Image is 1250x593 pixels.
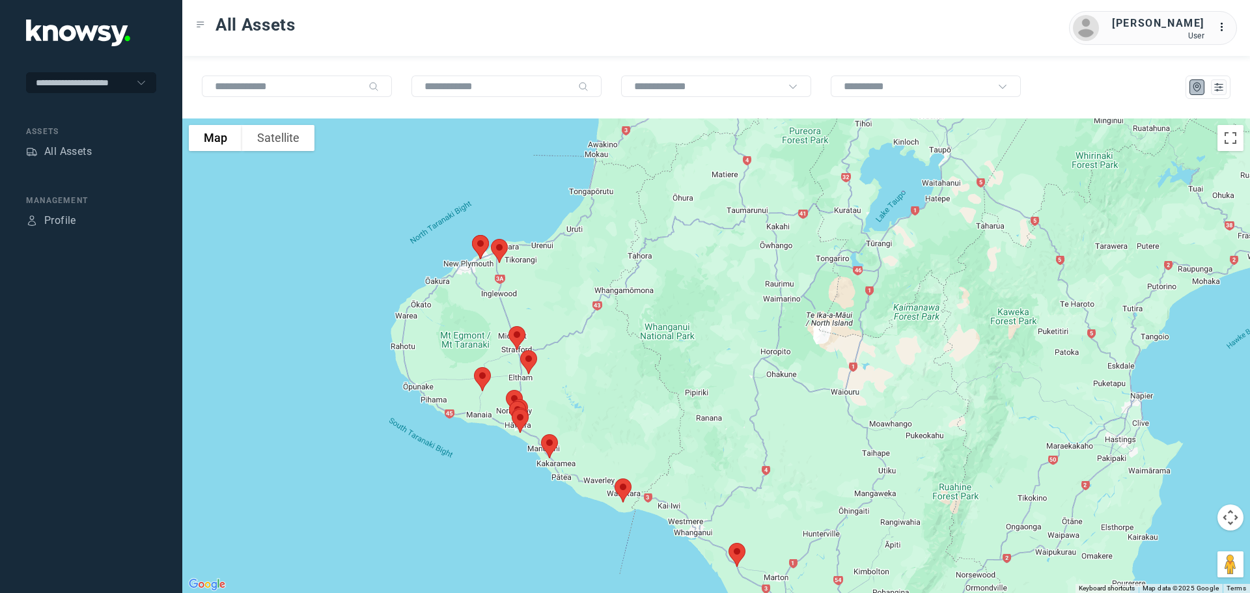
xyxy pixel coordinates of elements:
[1143,585,1219,592] span: Map data ©2025 Google
[1217,20,1233,37] div: :
[1227,585,1246,592] a: Terms (opens in new tab)
[26,146,38,158] div: Assets
[26,20,130,46] img: Application Logo
[186,576,229,593] img: Google
[1218,22,1231,32] tspan: ...
[1191,81,1203,93] div: Map
[189,125,242,151] button: Show street map
[26,215,38,227] div: Profile
[26,144,92,159] a: AssetsAll Assets
[1079,584,1135,593] button: Keyboard shortcuts
[215,13,296,36] span: All Assets
[1213,81,1225,93] div: List
[1217,551,1243,577] button: Drag Pegman onto the map to open Street View
[578,81,589,92] div: Search
[196,20,205,29] div: Toggle Menu
[1112,31,1204,40] div: User
[44,213,76,228] div: Profile
[242,125,314,151] button: Show satellite imagery
[26,195,156,206] div: Management
[1217,125,1243,151] button: Toggle fullscreen view
[1217,504,1243,531] button: Map camera controls
[1217,20,1233,35] div: :
[1073,15,1099,41] img: avatar.png
[26,213,76,228] a: ProfileProfile
[368,81,379,92] div: Search
[186,576,229,593] a: Open this area in Google Maps (opens a new window)
[44,144,92,159] div: All Assets
[26,126,156,137] div: Assets
[1112,16,1204,31] div: [PERSON_NAME]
